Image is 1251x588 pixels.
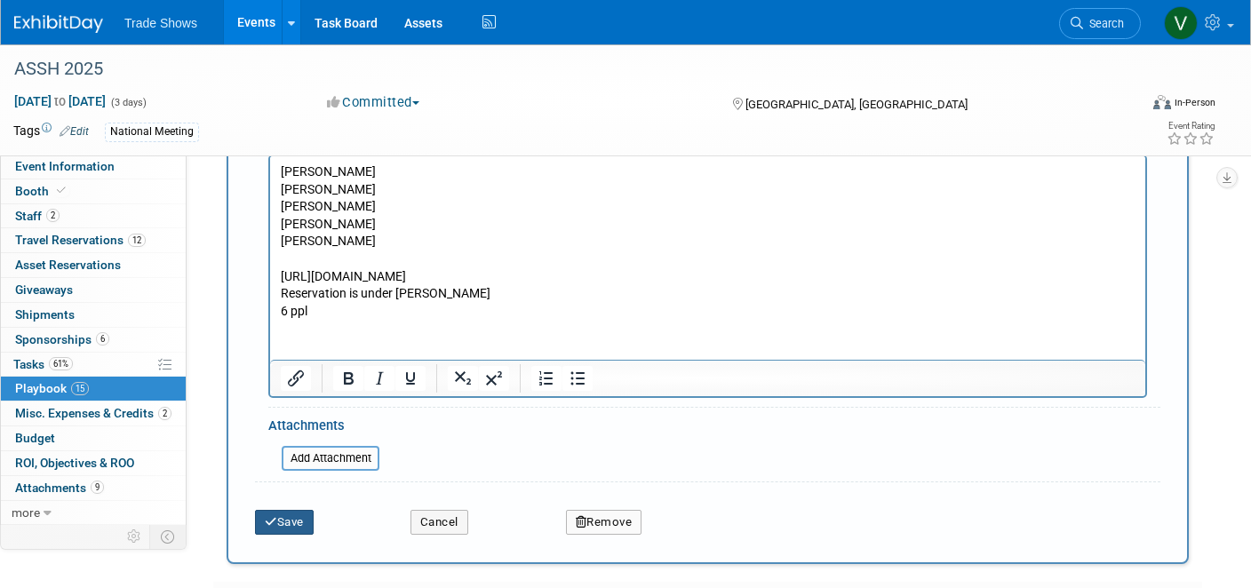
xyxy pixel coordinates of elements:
[1,278,186,302] a: Giveaways
[1,377,186,401] a: Playbook15
[1,451,186,475] a: ROI, Objectives & ROO
[8,53,1113,85] div: ASSH 2025
[109,97,147,108] span: (3 days)
[566,510,642,535] button: Remove
[1,303,186,327] a: Shipments
[15,456,134,470] span: ROI, Objectives & ROO
[52,94,68,108] span: to
[15,233,146,247] span: Travel Reservations
[13,122,89,142] td: Tags
[1,501,186,525] a: more
[1164,6,1198,40] img: Vanessa Caslow
[12,505,40,520] span: more
[15,184,69,198] span: Booth
[448,366,478,391] button: Subscript
[1167,122,1215,131] div: Event Rating
[1,228,186,252] a: Travel Reservations12
[1174,96,1215,109] div: In-Person
[13,357,73,371] span: Tasks
[531,366,562,391] button: Numbered list
[1,401,186,425] a: Misc. Expenses & Credits2
[1038,92,1216,119] div: Event Format
[15,381,89,395] span: Playbook
[364,366,394,391] button: Italic
[1,328,186,352] a: Sponsorships6
[15,209,60,223] span: Staff
[333,366,363,391] button: Bold
[119,525,150,548] td: Personalize Event Tab Strip
[745,98,968,111] span: [GEOGRAPHIC_DATA], [GEOGRAPHIC_DATA]
[1083,17,1124,30] span: Search
[281,366,311,391] button: Insert/edit link
[255,510,314,535] button: Save
[105,123,199,141] div: National Meeting
[46,209,60,222] span: 2
[321,93,426,112] button: Committed
[410,510,468,535] button: Cancel
[96,332,109,346] span: 6
[15,282,73,297] span: Giveaways
[1,353,186,377] a: Tasks61%
[15,159,115,173] span: Event Information
[1,476,186,500] a: Attachments9
[158,407,171,420] span: 2
[15,307,75,322] span: Shipments
[124,16,197,30] span: Trade Shows
[60,125,89,138] a: Edit
[91,481,104,494] span: 9
[71,382,89,395] span: 15
[15,258,121,272] span: Asset Reservations
[1153,95,1171,109] img: Format-Inperson.png
[1,179,186,203] a: Booth
[57,186,66,195] i: Booth reservation complete
[1,204,186,228] a: Staff2
[15,406,171,420] span: Misc. Expenses & Credits
[1,426,186,450] a: Budget
[13,93,107,109] span: [DATE] [DATE]
[562,366,593,391] button: Bullet list
[128,234,146,247] span: 12
[395,366,426,391] button: Underline
[150,525,187,548] td: Toggle Event Tabs
[15,431,55,445] span: Budget
[15,481,104,495] span: Attachments
[1059,8,1141,39] a: Search
[49,357,73,370] span: 61%
[479,366,509,391] button: Superscript
[1,155,186,179] a: Event Information
[1,253,186,277] a: Asset Reservations
[270,156,1145,360] iframe: Rich Text Area
[15,332,109,346] span: Sponsorships
[14,15,103,33] img: ExhibitDay
[268,417,379,440] div: Attachments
